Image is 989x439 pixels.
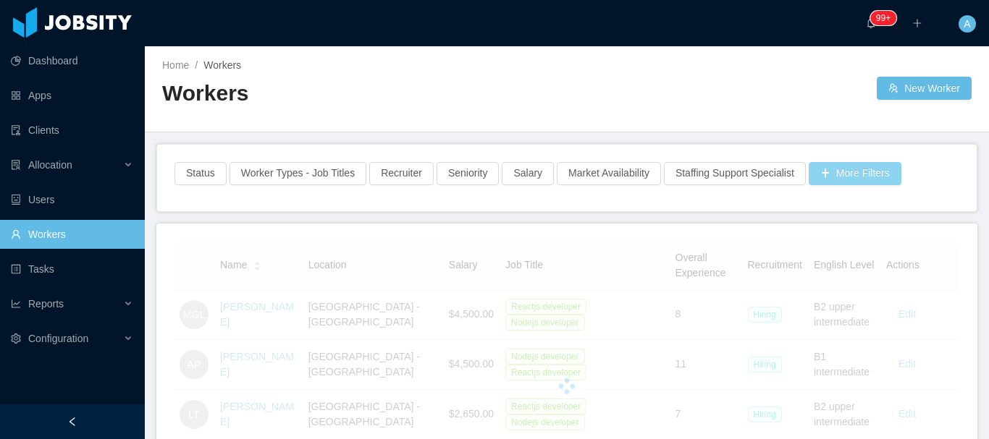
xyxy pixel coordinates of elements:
span: Workers [203,59,241,71]
span: / [195,59,198,71]
i: icon: line-chart [11,299,21,309]
a: Home [162,59,189,71]
a: icon: robotUsers [11,185,133,214]
button: Staffing Support Specialist [664,162,806,185]
button: Salary [502,162,554,185]
button: icon: plusMore Filters [809,162,901,185]
span: A [964,15,970,33]
i: icon: plus [912,18,922,28]
button: Worker Types - Job Titles [230,162,366,185]
span: Configuration [28,333,88,344]
a: icon: profileTasks [11,255,133,284]
button: Status [174,162,227,185]
button: Recruiter [369,162,434,185]
span: Allocation [28,159,72,171]
a: icon: userWorkers [11,220,133,249]
i: icon: bell [866,18,876,28]
span: Reports [28,298,64,310]
sup: 157 [870,11,896,25]
button: Seniority [437,162,499,185]
button: icon: usergroup-addNew Worker [877,77,972,100]
a: icon: appstoreApps [11,81,133,110]
i: icon: solution [11,160,21,170]
i: icon: setting [11,333,21,344]
a: icon: auditClients [11,116,133,145]
a: icon: pie-chartDashboard [11,46,133,75]
button: Market Availability [557,162,661,185]
h2: Workers [162,79,567,108]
